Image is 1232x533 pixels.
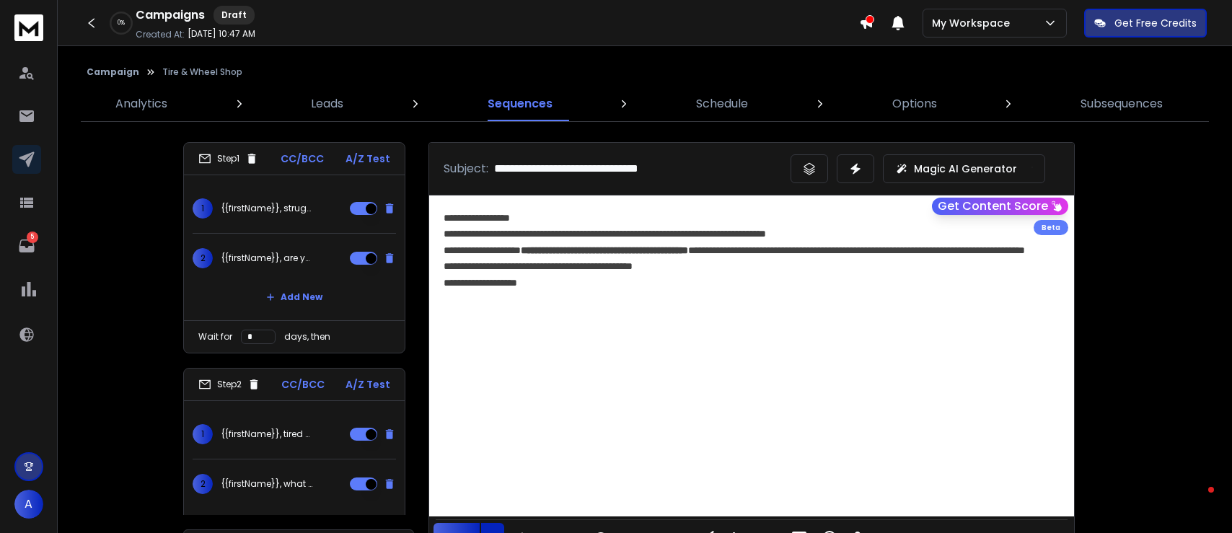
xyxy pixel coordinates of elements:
p: Leads [311,95,343,113]
p: Tire & Wheel Shop [162,66,242,78]
p: A/Z Test [346,151,390,166]
a: Leads [302,87,352,121]
p: A/Z Test [346,377,390,392]
p: 0 % [118,19,125,27]
a: Analytics [107,87,176,121]
p: My Workspace [932,16,1016,30]
span: 2 [193,474,213,494]
p: Subsequences [1081,95,1163,113]
p: Subject: [444,160,488,177]
p: Sequences [488,95,553,113]
p: {{firstName}}, what if you had an extra 10 hours this week? [221,478,314,490]
p: [DATE] 10:47 AM [188,28,255,40]
p: Get Free Credits [1114,16,1197,30]
iframe: Intercom live chat [1179,483,1214,518]
button: Add New [255,283,334,312]
p: Analytics [115,95,167,113]
p: 5 [27,232,38,243]
span: 1 [193,424,213,444]
a: 5 [12,232,41,260]
button: Campaign [87,66,139,78]
h1: Campaigns [136,6,205,24]
img: logo [14,14,43,41]
p: CC/BCC [281,377,325,392]
a: Schedule [687,87,757,121]
span: 2 [193,248,213,268]
div: Draft [214,6,255,25]
button: Get Content Score [932,198,1068,215]
p: {{firstName}}, tired of wondering if this month will make payroll? [221,428,314,440]
a: Options [884,87,946,121]
button: A [14,490,43,519]
span: 1 [193,198,213,219]
p: {{firstName}}, struggling to fill your bays lately? [221,203,314,214]
p: CC/BCC [281,151,324,166]
p: {{firstName}}, are you leaving money on the curb? [221,252,314,264]
p: days, then [284,331,330,343]
button: Magic AI Generator [883,154,1045,183]
a: Sequences [479,87,561,121]
p: Created At: [136,29,185,40]
p: Magic AI Generator [914,162,1017,176]
div: Step 2 [198,378,260,391]
p: Schedule [696,95,748,113]
div: Beta [1034,220,1068,235]
div: Step 1 [198,152,258,165]
p: Wait for [198,331,232,343]
button: Get Free Credits [1084,9,1207,38]
li: Step1CC/BCCA/Z Test1{{firstName}}, struggling to fill your bays lately?2{{firstName}}, are you le... [183,142,405,353]
a: Subsequences [1072,87,1171,121]
p: Options [892,95,937,113]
